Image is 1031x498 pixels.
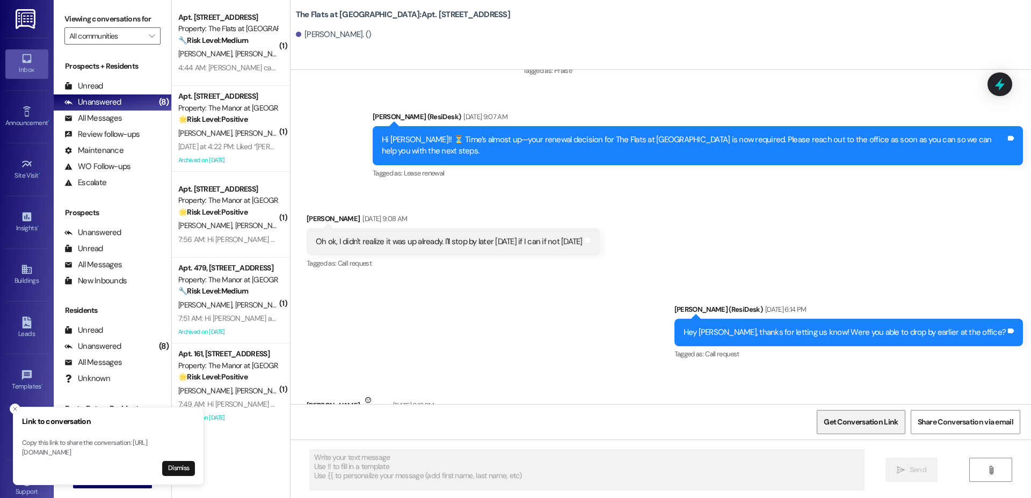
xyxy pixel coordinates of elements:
div: Unread [64,243,103,254]
div: New Inbounds [64,275,127,287]
div: Neutral [362,394,387,417]
a: Inbox [5,49,48,78]
a: Templates • [5,366,48,395]
h3: Link to conversation [22,416,195,427]
div: Unanswered [64,341,121,352]
strong: 🌟 Risk Level: Positive [178,372,248,382]
span: Send [910,464,926,475]
span: Get Conversation Link [824,416,898,428]
div: Apt. [STREET_ADDRESS] [178,91,278,102]
span: Lease renewal [404,169,445,178]
div: Apt. 161, [STREET_ADDRESS] [178,348,278,360]
div: Prospects + Residents [54,61,171,72]
button: Dismiss [162,461,195,476]
div: All Messages [64,357,122,368]
div: Unanswered [64,97,121,108]
span: [PERSON_NAME] [235,386,288,396]
div: Unread [64,325,103,336]
button: Send [885,458,938,482]
a: Account [5,419,48,448]
div: [PERSON_NAME] [307,394,876,421]
strong: 🌟 Risk Level: Positive [178,114,248,124]
div: 7:51 AM: Hi [PERSON_NAME] and [PERSON_NAME], Reminder: Join us for breakfast starting at 9:30 AM ... [178,313,597,323]
strong: 🔧 Risk Level: Medium [178,286,248,296]
div: 4:44 AM: [PERSON_NAME] can you open a request for maintenance to stop by and look at the Dryer ? [178,63,497,72]
div: [DATE] 6:16 PM [390,400,434,411]
div: Hey [PERSON_NAME], thanks for letting us know! Were you able to drop by earlier at the office? [684,327,1006,338]
span: • [41,381,43,389]
div: [DATE] 6:14 PM [763,304,807,315]
div: Tagged as: [523,63,1023,78]
div: All Messages [64,113,122,124]
div: Review follow-ups [64,129,140,140]
img: ResiDesk Logo [16,9,38,29]
span: Call request [338,259,372,268]
div: Maintenance [64,145,124,156]
b: The Flats at [GEOGRAPHIC_DATA]: Apt. [STREET_ADDRESS] [296,9,510,20]
div: Escalate [64,177,106,188]
div: All Messages [64,259,122,270]
span: [PERSON_NAME] [178,386,235,396]
span: Call request [705,349,739,358]
div: 7:56 AM: Hi [PERSON_NAME] and [PERSON_NAME], Reminder: Join us for breakfast starting at 9:30 AM ... [178,235,600,244]
span: Praise [554,66,572,75]
button: Close toast [10,404,20,414]
div: Apt. 479, [STREET_ADDRESS] [178,262,278,274]
div: Apt. [STREET_ADDRESS] [178,184,278,195]
strong: 🌟 Risk Level: Positive [178,207,248,217]
i:  [897,466,905,474]
a: Insights • [5,208,48,237]
div: [PERSON_NAME] [307,213,600,228]
div: Archived on [DATE] [177,325,279,339]
div: (8) [156,338,171,355]
p: Copy this link to share the conversation: [URL][DOMAIN_NAME] [22,438,195,457]
div: Tagged as: [373,165,1023,181]
button: Get Conversation Link [817,410,905,434]
span: [PERSON_NAME] [178,128,235,138]
div: Property: The Flats at [GEOGRAPHIC_DATA] [178,23,278,34]
button: Share Conversation via email [911,410,1020,434]
a: Buildings [5,260,48,289]
label: Viewing conversations for [64,11,161,27]
div: Oh ok, I didn't realize it was up already. I'll stop by later [DATE] if I can if not [DATE] [316,236,583,247]
div: Tagged as: [674,346,1023,362]
div: Archived on [DATE] [177,153,279,167]
div: [PERSON_NAME]. () [296,29,372,40]
div: WO Follow-ups [64,161,130,172]
div: Prospects [54,207,171,218]
div: [PERSON_NAME] (ResiDesk) [373,111,1023,126]
div: [PERSON_NAME] (ResiDesk) [674,304,1023,319]
div: Property: The Manor at [GEOGRAPHIC_DATA] [178,102,278,114]
span: • [37,223,39,230]
span: [PERSON_NAME] [178,300,235,310]
div: Residents [54,305,171,316]
span: Share Conversation via email [918,416,1013,428]
div: Unread [64,80,103,92]
div: Property: The Manor at [GEOGRAPHIC_DATA] [178,195,278,206]
span: • [48,118,49,125]
a: Site Visit • [5,155,48,184]
span: • [39,170,40,178]
i:  [149,32,155,40]
div: Hi [PERSON_NAME]!! ⏳ Time’s almost up—your renewal decision for The Flats at [GEOGRAPHIC_DATA] is... [382,134,1006,157]
div: Property: The Manor at [GEOGRAPHIC_DATA] [178,360,278,371]
span: [PERSON_NAME] [235,49,288,58]
a: Leads [5,313,48,342]
div: Tagged as: [307,255,600,271]
span: [PERSON_NAME] [235,300,288,310]
span: [PERSON_NAME] [178,49,235,58]
div: Archived on [DATE] [177,411,279,424]
div: Unanswered [64,227,121,238]
span: [PERSON_NAME] [235,221,288,230]
strong: 🔧 Risk Level: Medium [178,35,248,45]
div: (8) [156,94,171,111]
input: All communities [69,27,143,45]
div: Apt. [STREET_ADDRESS] [178,12,278,23]
div: [DATE] 9:08 AM [360,213,407,224]
div: Unknown [64,373,110,384]
div: Property: The Manor at [GEOGRAPHIC_DATA] [178,274,278,285]
div: [DATE] 9:07 AM [461,111,507,122]
i:  [987,466,995,474]
span: [PERSON_NAME] [235,128,288,138]
span: [PERSON_NAME] [178,221,235,230]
